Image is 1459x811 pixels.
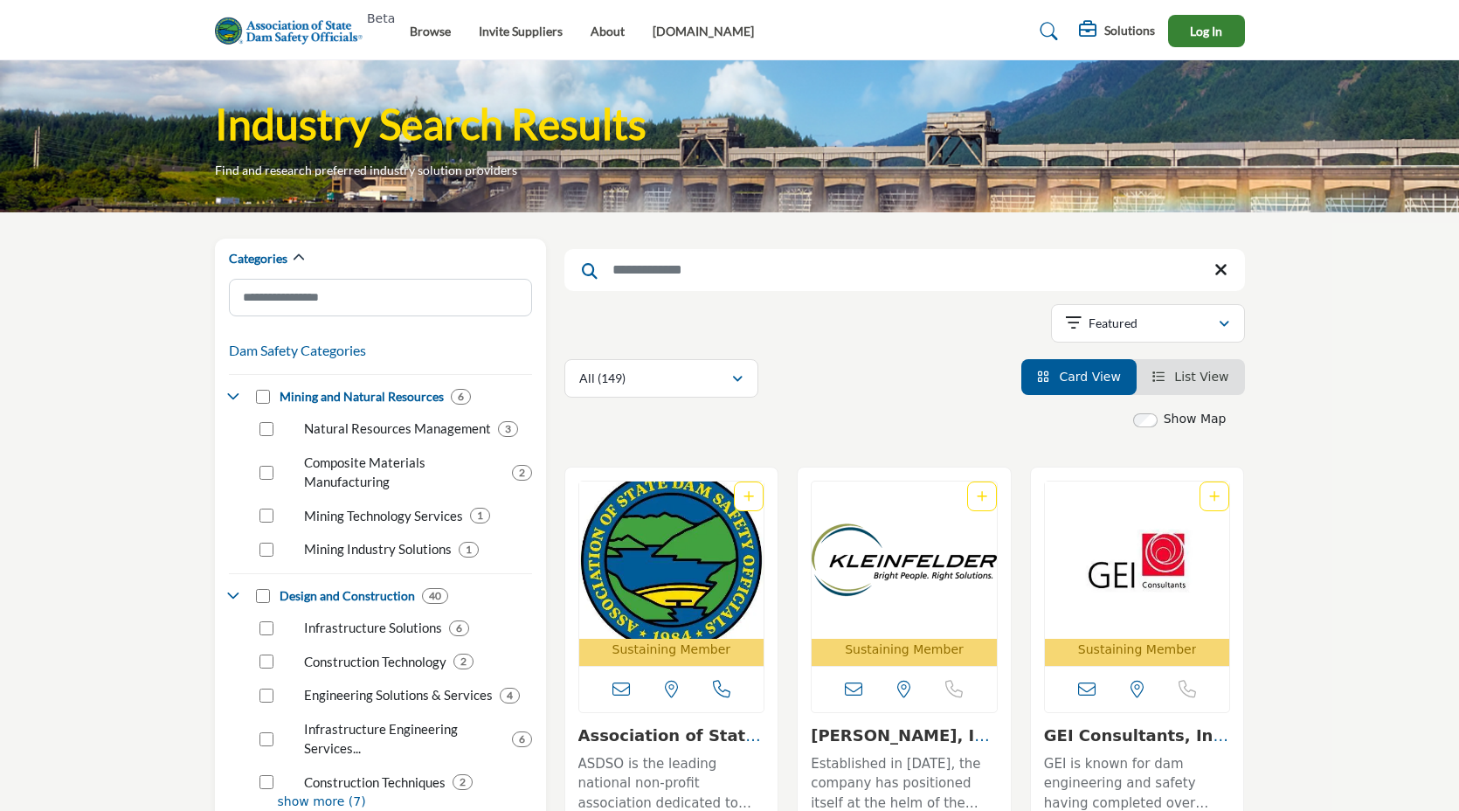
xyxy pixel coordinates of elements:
a: Add To List [1209,489,1220,503]
a: [DOMAIN_NAME] [653,24,754,38]
li: List View [1137,359,1245,395]
div: 2 Results For Construction Techniques [453,774,473,790]
span: Card View [1059,370,1120,384]
button: All (149) [564,359,758,398]
b: 6 [458,391,464,403]
b: 1 [466,544,472,556]
input: Select Engineering Solutions & Services checkbox [259,689,273,703]
input: Select Design and Construction checkbox [256,589,270,603]
b: 6 [519,733,525,745]
a: Beta [215,17,374,45]
input: Select Mining Industry Solutions checkbox [259,543,273,557]
input: Select Infrastructure Solutions checkbox [259,621,273,635]
div: 2 Results For Composite Materials Manufacturing [512,465,532,481]
div: 1 Results For Mining Industry Solutions [459,542,479,558]
a: Add To List [743,489,754,503]
a: Open Listing in new tab [1045,482,1230,666]
a: View Card [1037,370,1121,384]
p: Construction Techniques: Techniques and methods used in the construction of dams and other water ... [304,773,446,793]
a: [PERSON_NAME], Inc. [811,726,990,764]
p: Engineering Solutions & Services: Innovative engineering solutions for infrastructure challenges ... [304,685,493,705]
h2: Categories [229,250,287,267]
input: Select Construction Techniques checkbox [259,775,273,789]
b: 3 [505,423,511,435]
img: Association of State Dam Safety Officials [579,482,764,639]
div: Solutions [1079,21,1155,42]
p: Mining Industry Solutions: Solutions for addressing dam and infrastructure challenges in the mini... [304,539,452,559]
a: Search [1023,17,1069,45]
a: Open Listing in new tab [812,482,997,666]
label: Show Map [1164,410,1227,428]
p: show more (7) [278,793,532,811]
a: GEI Consultants, Inc... [1044,726,1228,764]
b: 6 [456,622,462,634]
a: Invite Suppliers [479,24,563,38]
h4: Mining and Natural Resources: Providing dam safety solutions and services for the mining industry... [280,388,444,405]
li: Card View [1021,359,1137,395]
h3: Association of State Dam Safety Officials [578,726,765,745]
img: Kleinfelder, Inc. [812,482,997,639]
a: Open Listing in new tab [579,482,764,666]
h1: Industry Search Results [215,97,647,151]
b: 2 [460,655,467,668]
a: Association of State... [578,726,761,764]
span: Log In [1190,24,1222,38]
h4: Design and Construction: Planning, design, and construction services for dams, levees, and other ... [280,587,415,605]
p: Mining Technology Services: Technology services for improving the efficiency and safety of mining... [304,506,463,526]
div: 4 Results For Engineering Solutions & Services [500,688,520,704]
h6: Beta [367,11,395,26]
div: 6 Results For Infrastructure Solutions [449,620,469,636]
p: Composite Materials Manufacturing: Manufacturing of composite materials for use in dam and infras... [304,453,505,492]
span: List View [1174,370,1228,384]
p: Sustaining Member [612,641,731,659]
input: Search Category [229,279,532,316]
h5: Solutions [1104,23,1155,38]
input: Select Mining Technology Services checkbox [259,509,273,523]
a: Add To List [977,489,987,503]
h3: GEI Consultants, Inc. [1044,726,1231,745]
div: 6 Results For Mining and Natural Resources [451,389,471,405]
div: 40 Results For Design and Construction [422,588,448,604]
input: Search Keyword [564,249,1245,291]
div: 3 Results For Natural Resources Management [498,421,518,437]
p: Infrastructure Engineering Services: Engineering services focused on the design, construction, an... [304,719,505,759]
p: Sustaining Member [845,641,964,659]
b: 40 [429,590,441,602]
input: Select Infrastructure Engineering Services checkbox [259,732,273,746]
button: Featured [1051,304,1245,343]
p: Find and research preferred industry solution providers [215,162,517,179]
p: Sustaining Member [1078,641,1197,659]
input: Select Natural Resources Management checkbox [259,422,273,436]
div: 6 Results For Infrastructure Engineering Services [512,731,532,747]
b: 4 [507,690,513,702]
b: 2 [519,467,525,479]
p: All (149) [579,370,626,387]
p: Featured [1089,315,1137,332]
input: Select Composite Materials Manufacturing checkbox [259,466,273,480]
p: Natural Resources Management: Management of natural resources, including water, land, and mineral... [304,419,491,439]
b: 1 [477,509,483,522]
div: 2 Results For Construction Technology [453,654,474,669]
input: Select Mining and Natural Resources checkbox [256,390,270,404]
a: Browse [410,24,451,38]
button: Log In [1168,15,1245,47]
a: About [591,24,625,38]
p: Infrastructure Solutions: Comprehensive solutions for infrastructure development, maintenance, an... [304,618,442,638]
img: Site Logo [215,17,374,45]
img: GEI Consultants, Inc. [1045,482,1230,639]
button: Dam Safety Categories [229,340,366,361]
h3: Kleinfelder, Inc. [811,726,998,745]
div: 1 Results For Mining Technology Services [470,508,490,523]
p: Construction Technology: Technology and tools used in the construction of dams and other water in... [304,652,446,672]
a: View List [1152,370,1229,384]
input: Select Construction Technology checkbox [259,655,273,669]
b: 2 [460,776,466,788]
